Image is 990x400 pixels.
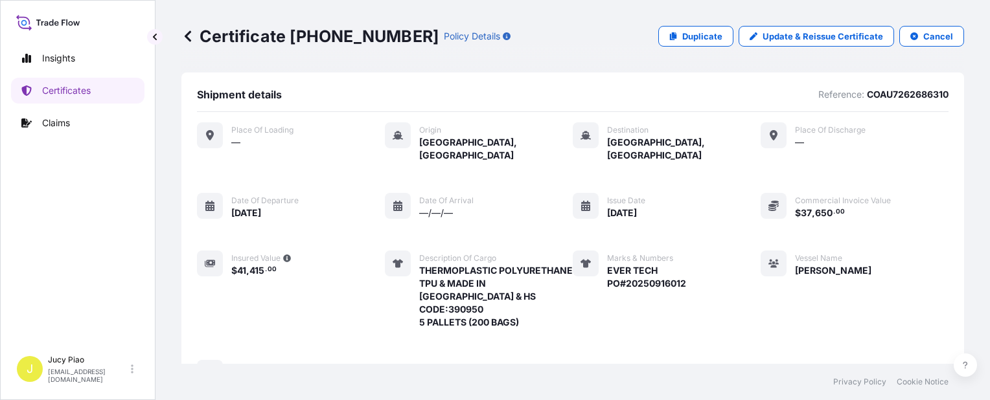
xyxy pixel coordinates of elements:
p: Jucy Piao [48,355,128,365]
span: EVER TECH PO#20250916012 [607,264,686,290]
span: 650 [815,208,833,217]
p: Certificates [42,84,91,97]
p: Update & Reissue Certificate [763,30,883,43]
span: [PERSON_NAME] [795,264,871,277]
span: 00 [836,210,845,214]
span: . [833,210,835,214]
span: 415 [249,266,264,275]
span: J [27,362,33,375]
span: [GEOGRAPHIC_DATA], [GEOGRAPHIC_DATA] [419,136,573,162]
span: Date of departure [231,195,299,206]
span: , [246,266,249,275]
p: Duplicate [682,30,722,43]
p: Reference: [818,88,864,101]
span: . [265,267,267,272]
span: Place of discharge [795,125,866,135]
span: THERMOPLASTIC POLYURETHANE TPU & MADE IN [GEOGRAPHIC_DATA] & HS CODE:390950 5 PALLETS (200 BAGS) [419,264,573,329]
a: Certificates [11,78,144,104]
a: Privacy Policy [833,377,886,387]
span: 41 [237,266,246,275]
span: — [795,136,804,149]
span: $ [795,208,801,217]
span: —/—/— [419,206,453,219]
a: Update & Reissue Certificate [739,26,894,47]
span: Destination [607,125,649,135]
button: Cancel [899,26,964,47]
span: — [231,136,240,149]
a: Claims [11,110,144,136]
span: Duty Cost [231,362,268,373]
p: Certificate [PHONE_NUMBER] [181,26,439,47]
span: Vessel Name [795,253,842,263]
span: 00 [268,267,277,272]
p: COAU7262686310 [867,88,949,101]
span: Description of cargo [419,253,496,263]
a: Insights [11,45,144,71]
span: , [812,208,815,217]
span: Issue Date [607,195,645,206]
span: Marks & Numbers [607,253,673,263]
span: [GEOGRAPHIC_DATA], [GEOGRAPHIC_DATA] [607,136,761,162]
p: Claims [42,117,70,129]
span: Insured Value [231,253,281,263]
span: Date of arrival [419,195,474,206]
span: $ [231,266,237,275]
span: Origin [419,125,441,135]
a: Cookie Notice [897,377,949,387]
span: Shipment details [197,88,282,101]
p: [EMAIL_ADDRESS][DOMAIN_NAME] [48,368,128,383]
p: Insights [42,52,75,65]
span: Place of Loading [231,125,294,135]
span: [DATE] [231,206,261,219]
p: Policy Details [444,30,500,43]
p: Cancel [923,30,953,43]
span: Commercial Invoice Value [795,195,891,206]
span: [DATE] [607,206,637,219]
span: 37 [801,208,812,217]
a: Duplicate [658,26,733,47]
